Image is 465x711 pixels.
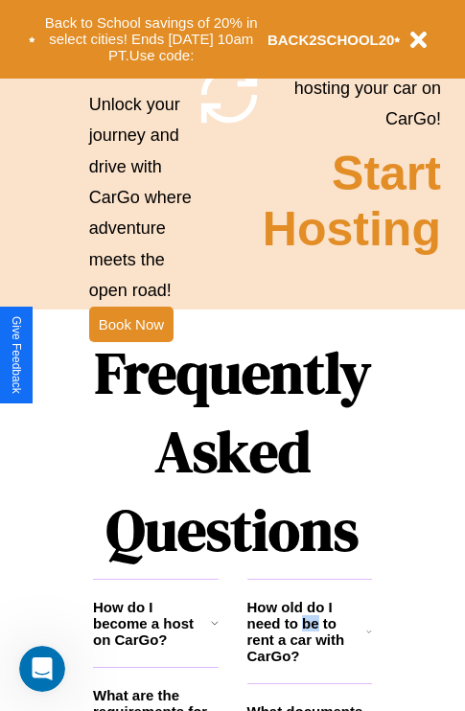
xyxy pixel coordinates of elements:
[247,599,367,664] h3: How old do I need to be to rent a car with CarGo?
[263,146,441,257] h2: Start Hosting
[89,307,174,342] button: Book Now
[35,10,267,69] button: Back to School savings of 20% in select cities! Ends [DATE] 10am PT.Use code:
[267,32,395,48] b: BACK2SCHOOL20
[93,324,372,579] h1: Frequently Asked Questions
[19,646,65,692] iframe: Intercom live chat
[89,89,196,307] p: Unlock your journey and drive with CarGo where adventure meets the open road!
[93,599,211,648] h3: How do I become a host on CarGo?
[10,316,23,394] div: Give Feedback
